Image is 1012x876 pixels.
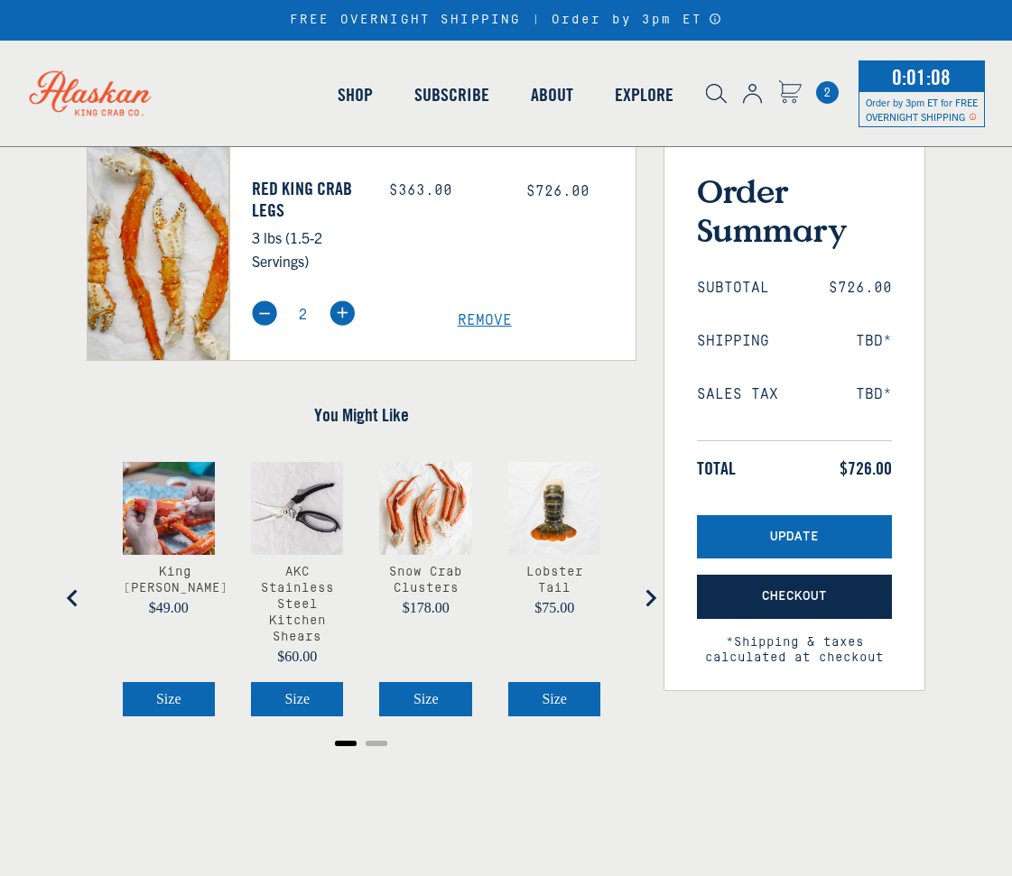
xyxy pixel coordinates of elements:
span: $49.00 [149,600,189,615]
button: Select King Crab Knuckles size [123,682,215,716]
div: $363.00 [389,182,499,199]
span: $726.00 [840,457,892,479]
img: Lobster Tail [508,462,600,554]
img: account [743,84,762,104]
span: Size [284,691,310,706]
span: Shipping [697,333,769,350]
span: *Shipping & taxes calculated at checkout [697,619,892,666]
a: Red King Crab Legs [252,178,362,221]
a: Explore [594,43,694,146]
ul: Select a slide to show [87,734,637,749]
a: Cart [816,81,839,104]
div: product [361,444,489,734]
span: Size [413,691,439,706]
span: $178.00 [403,600,450,615]
span: 2 [816,81,839,104]
span: Size [156,691,181,706]
button: Go to last slide [55,580,91,616]
span: Total [697,457,736,479]
span: 0:01:08 [887,59,955,95]
img: AKC Stainless Steel Kitchen Shears [251,462,343,554]
button: Next slide [632,580,668,616]
button: Select AKC Stainless Steel Kitchen Shears size [251,682,343,716]
span: Sales Tax [697,386,778,403]
div: FREE OVERNIGHT SHIPPING | Order by 3pm ET [290,13,722,28]
img: plus [330,300,355,326]
img: Alaskan King Crab Co. logo [9,51,172,135]
span: Checkout [762,589,827,604]
h4: You Might Like [87,404,637,426]
a: Announcement Bar Modal [709,13,722,25]
span: Subtotal [697,280,769,297]
button: Go to page 2 [366,741,387,746]
a: Subscribe [394,43,510,146]
span: Size [542,691,567,706]
a: Shop [317,43,394,146]
p: 3 lbs (1.5-2 Servings) [252,226,362,272]
button: Select Snow Crab Clusters size [379,682,471,716]
img: minus [252,300,277,326]
span: $75.00 [534,600,574,615]
span: Shipping Notice Icon [969,110,977,123]
h3: Order Summary [697,171,892,249]
img: search [706,84,727,104]
button: Update [697,515,892,559]
div: product [490,444,618,734]
button: Select Lobster Tail size [508,682,600,716]
img: Snow Crab Clusters [379,462,471,554]
div: You Might Like [87,444,637,752]
img: King Crab Knuckles [123,462,215,554]
div: product [618,444,747,734]
img: Red King Crab Legs - 3 lbs (1.5-2 Servings) [88,147,228,360]
span: $60.00 [277,649,317,664]
a: About [510,43,594,146]
button: Checkout [697,575,892,619]
a: Cart [778,80,802,106]
span: Update [770,530,819,545]
button: Go to page 1 [335,741,357,746]
div: product [105,444,233,734]
span: $726.00 [526,183,590,199]
a: Remove [458,312,636,329]
span: $726.00 [829,280,892,297]
div: product [233,444,361,734]
span: Order by 3pm ET for FREE OVERNIGHT SHIPPING [866,96,978,123]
